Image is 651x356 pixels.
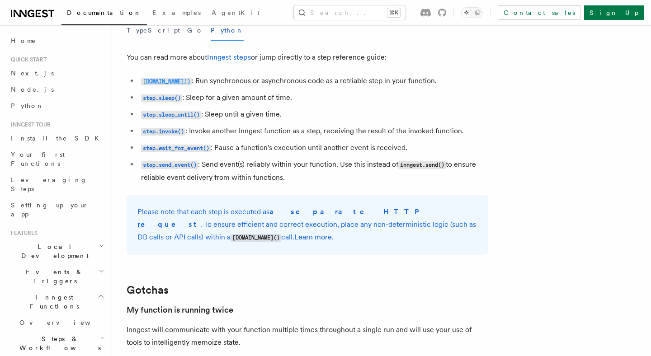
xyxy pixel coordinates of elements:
span: Local Development [7,242,99,260]
span: Steps & Workflows [16,334,101,352]
span: Setting up your app [11,201,89,218]
span: Documentation [67,9,142,16]
li: : Sleep until a given time. [138,108,488,121]
a: Documentation [61,3,147,25]
a: step.sleep() [141,93,182,102]
a: Setting up your app [7,197,106,222]
span: Node.js [11,86,54,93]
button: Python [211,20,244,41]
li: : Pause a function's execution until another event is received. [138,141,488,155]
a: Overview [16,314,106,331]
span: Leveraging Steps [11,176,87,192]
code: step.sleep_until() [141,111,201,119]
code: step.wait_for_event() [141,145,211,152]
button: Steps & Workflows [16,331,106,356]
strong: a separate HTTP request [137,207,425,229]
span: Features [7,230,38,237]
a: Contact sales [498,5,580,20]
span: Your first Functions [11,151,65,167]
a: Gotchas [127,284,169,296]
li: : Send event(s) reliably within your function. Use this instead of to ensure reliable event deliv... [138,158,488,184]
p: Please note that each step is executed as . To ensure efficient and correct execution, place any ... [137,206,477,244]
span: Quick start [7,56,47,63]
li: : Run synchronous or asynchronous code as a retriable step in your function. [138,75,488,88]
span: Install the SDK [11,135,104,142]
a: Learn more [294,233,332,241]
button: Events & Triggers [7,264,106,289]
a: step.invoke() [141,126,185,135]
a: [DOMAIN_NAME]() [141,76,192,85]
p: You can read more about or jump directly to a step reference guide: [127,51,488,64]
span: Overview [19,319,113,326]
a: Install the SDK [7,130,106,146]
a: Examples [147,3,206,24]
span: Python [11,102,44,109]
a: Python [7,98,106,114]
button: Toggle dark mode [461,7,483,18]
a: AgentKit [206,3,265,24]
span: Inngest tour [7,121,51,128]
code: step.sleep() [141,94,182,102]
code: step.invoke() [141,128,185,136]
a: Node.js [7,81,106,98]
span: Events & Triggers [7,267,99,286]
button: Go [187,20,203,41]
button: TypeScript [127,20,180,41]
a: step.sleep_until() [141,110,201,118]
a: Home [7,33,106,49]
button: Local Development [7,239,106,264]
p: Inngest will communicate with your function multiple times throughout a single run and will use y... [127,323,488,349]
kbd: ⌘K [387,8,400,17]
a: My function is running twice [127,304,233,316]
li: : Invoke another Inngest function as a step, receiving the result of the invoked function. [138,125,488,138]
a: Sign Up [584,5,644,20]
span: AgentKit [212,9,259,16]
a: Your first Functions [7,146,106,172]
li: : Sleep for a given amount of time. [138,91,488,104]
code: [DOMAIN_NAME]() [141,78,192,85]
span: Next.js [11,70,54,77]
a: Inngest steps [207,53,251,61]
span: Inngest Functions [7,293,98,311]
code: [DOMAIN_NAME]() [231,234,281,242]
code: inngest.send() [398,161,446,169]
a: step.wait_for_event() [141,143,211,152]
span: Home [11,36,36,45]
code: step.send_event() [141,161,198,169]
span: Examples [152,9,201,16]
a: Leveraging Steps [7,172,106,197]
a: step.send_event() [141,160,198,169]
a: Next.js [7,65,106,81]
button: Inngest Functions [7,289,106,314]
button: Search...⌘K [294,5,406,20]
